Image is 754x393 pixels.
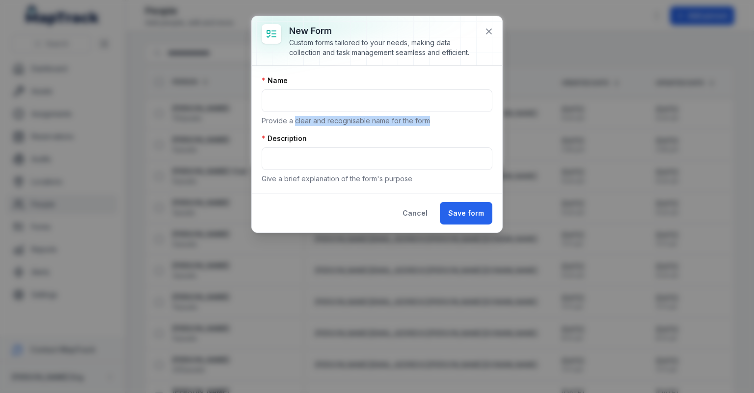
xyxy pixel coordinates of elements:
[289,24,477,38] h3: New form
[262,134,307,143] label: Description
[262,174,492,184] p: Give a brief explanation of the form's purpose
[394,202,436,225] button: Cancel
[440,202,492,225] button: Save form
[289,38,477,57] div: Custom forms tailored to your needs, making data collection and task management seamless and effi...
[262,76,288,85] label: Name
[262,116,492,126] p: Provide a clear and recognisable name for the form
